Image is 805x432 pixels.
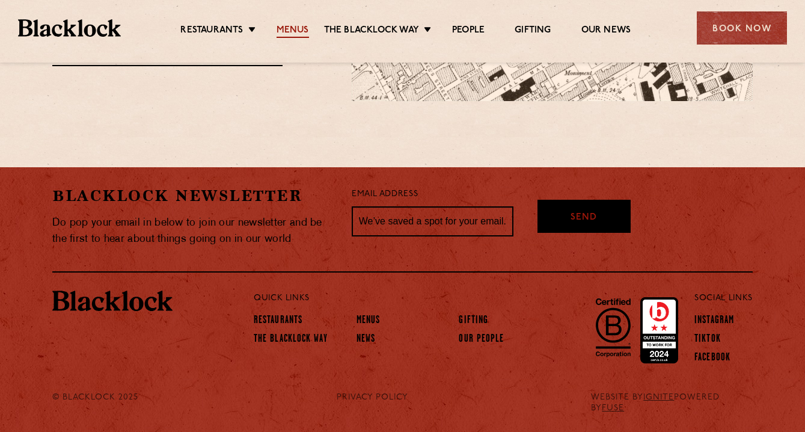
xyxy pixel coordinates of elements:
img: Accred_2023_2star.png [640,297,678,363]
a: PRIVACY POLICY [337,392,408,403]
a: Restaurants [180,25,243,38]
a: IGNITE [643,393,674,402]
div: WEBSITE BY POWERED BY [582,392,762,414]
a: Facebook [694,352,730,365]
img: BL_Textured_Logo-footer-cropped.svg [18,19,121,37]
a: The Blacklock Way [324,25,419,38]
a: Gifting [459,315,488,328]
a: Our People [459,333,504,347]
input: We’ve saved a spot for your email... [352,206,513,236]
img: BL_Textured_Logo-footer-cropped.svg [52,291,173,311]
div: Book Now [697,11,787,45]
a: TikTok [694,333,721,347]
a: Instagram [694,315,734,328]
p: Quick Links [254,291,655,306]
p: Social Links [694,291,753,306]
label: Email Address [352,188,418,202]
a: Our News [581,25,631,38]
a: Menus [357,315,381,328]
img: B-Corp-Logo-Black-RGB.svg [589,291,638,363]
a: FUSE [602,404,624,413]
a: News [357,333,375,347]
span: Send [571,211,597,225]
p: Do pop your email in below to join our newsletter and be the first to hear about things going on ... [52,215,334,247]
div: © Blacklock 2025 [43,392,163,414]
a: People [452,25,485,38]
h2: Blacklock Newsletter [52,185,334,206]
a: The Blacklock Way [254,333,328,347]
a: Menus [277,25,309,38]
a: Gifting [515,25,551,38]
a: Restaurants [254,315,302,328]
